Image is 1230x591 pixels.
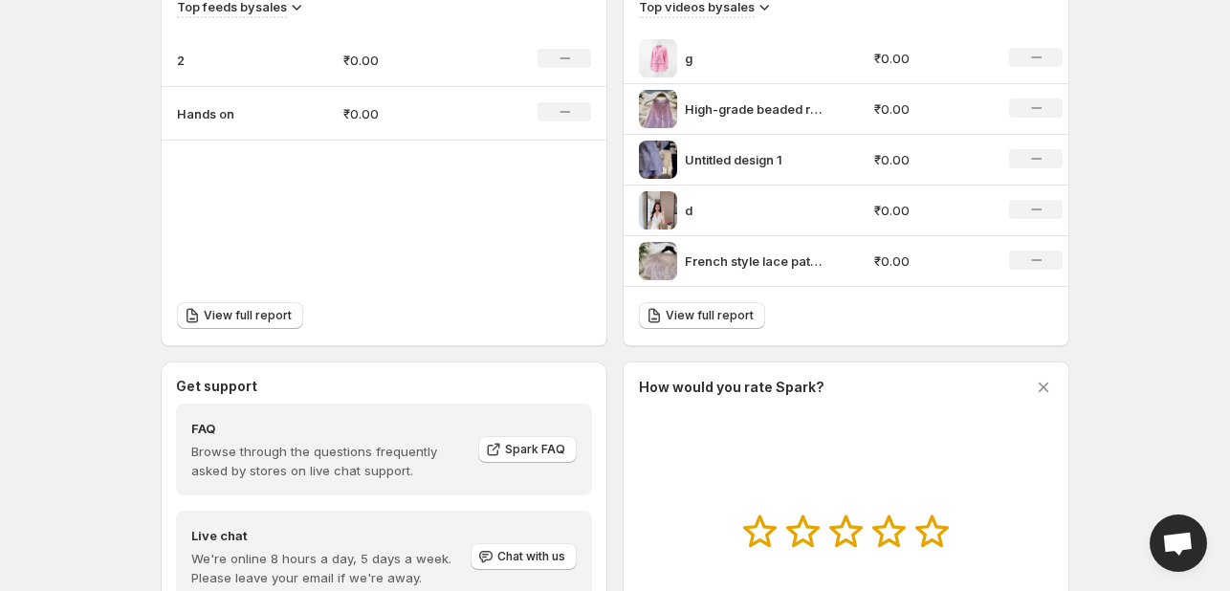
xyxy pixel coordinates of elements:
p: High-grade beaded round neck halter sleeveless top high waist slim a-line skirt small sweet two-p... [685,99,828,119]
span: View full report [204,308,292,323]
p: French style lace patchwork puff sleeve embroidered top high waist wide leg shorts 2025 summer st... [685,252,828,271]
h4: Live chat [191,526,469,545]
p: Untitled design 1 [685,150,828,169]
h4: FAQ [191,419,465,438]
span: View full report [666,308,754,323]
p: We're online 8 hours a day, 5 days a week. Please leave your email if we're away. [191,549,469,587]
p: Hands on [177,104,273,123]
a: View full report [639,302,765,329]
span: Spark FAQ [505,442,565,457]
span: Chat with us [497,549,565,564]
a: View full report [177,302,303,329]
img: French style lace patchwork puff sleeve embroidered top high waist wide leg shorts 2025 summer st... [639,242,677,280]
p: ₹0.00 [874,99,987,119]
p: ₹0.00 [343,51,479,70]
p: ₹0.00 [874,150,987,169]
p: Browse through the questions frequently asked by stores on live chat support. [191,442,465,480]
p: ₹0.00 [874,201,987,220]
a: Spark FAQ [478,436,577,463]
h3: Get support [176,377,257,396]
p: d [685,201,828,220]
p: 2 [177,51,273,70]
p: g [685,49,828,68]
p: ₹0.00 [343,104,479,123]
p: ₹0.00 [874,252,987,271]
img: d [639,191,677,230]
img: High-grade beaded round neck halter sleeveless top high waist slim a-line skirt small sweet two-p... [639,90,677,128]
p: ₹0.00 [874,49,987,68]
a: Open chat [1150,514,1207,572]
h3: How would you rate Spark? [639,378,824,397]
img: g [639,39,677,77]
button: Chat with us [471,543,577,570]
img: Untitled design 1 [639,141,677,179]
